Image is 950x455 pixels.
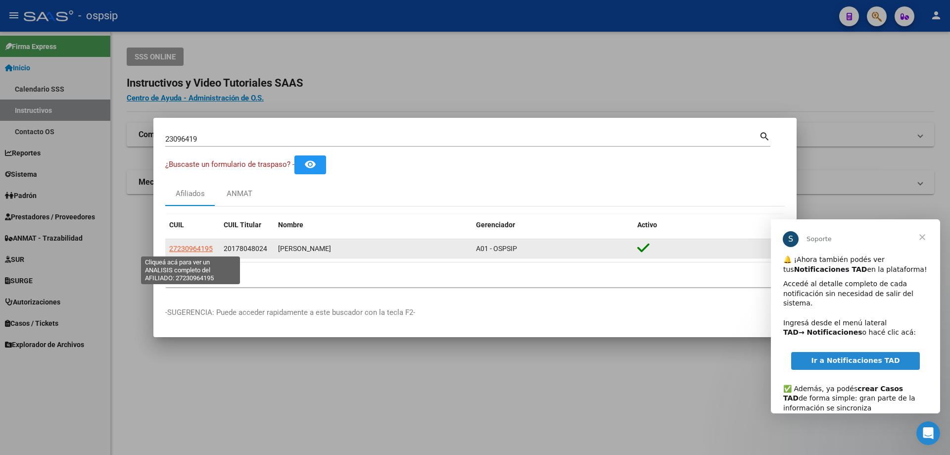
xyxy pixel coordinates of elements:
span: Gerenciador [476,221,515,229]
div: ✅ Además, ya podés de forma simple: gran parte de la información se sincroniza automáticamente y ... [12,155,157,223]
span: Nombre [278,221,303,229]
span: CUIL [169,221,184,229]
span: A01 - OSPSIP [476,245,517,253]
datatable-header-cell: Activo [633,214,785,236]
iframe: Intercom live chat mensaje [771,219,940,413]
div: [PERSON_NAME] [278,243,468,254]
iframe: Intercom live chat [916,421,940,445]
span: ¿Buscaste un formulario de traspaso? - [165,160,294,169]
datatable-header-cell: Nombre [274,214,472,236]
mat-icon: search [759,130,770,142]
div: Afiliados [176,188,205,200]
datatable-header-cell: CUIL Titular [220,214,274,236]
p: -SUGERENCIA: Puede acceder rapidamente a este buscador con la tecla F2- [165,307,785,318]
div: ANMAT [227,188,252,200]
div: 1 total [165,262,785,287]
datatable-header-cell: CUIL [165,214,220,236]
span: Activo [637,221,657,229]
mat-icon: remove_red_eye [304,158,316,170]
datatable-header-cell: Gerenciador [472,214,633,236]
span: 20178048024 [224,245,267,253]
span: 27230964195 [169,245,213,253]
span: CUIL Titular [224,221,261,229]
